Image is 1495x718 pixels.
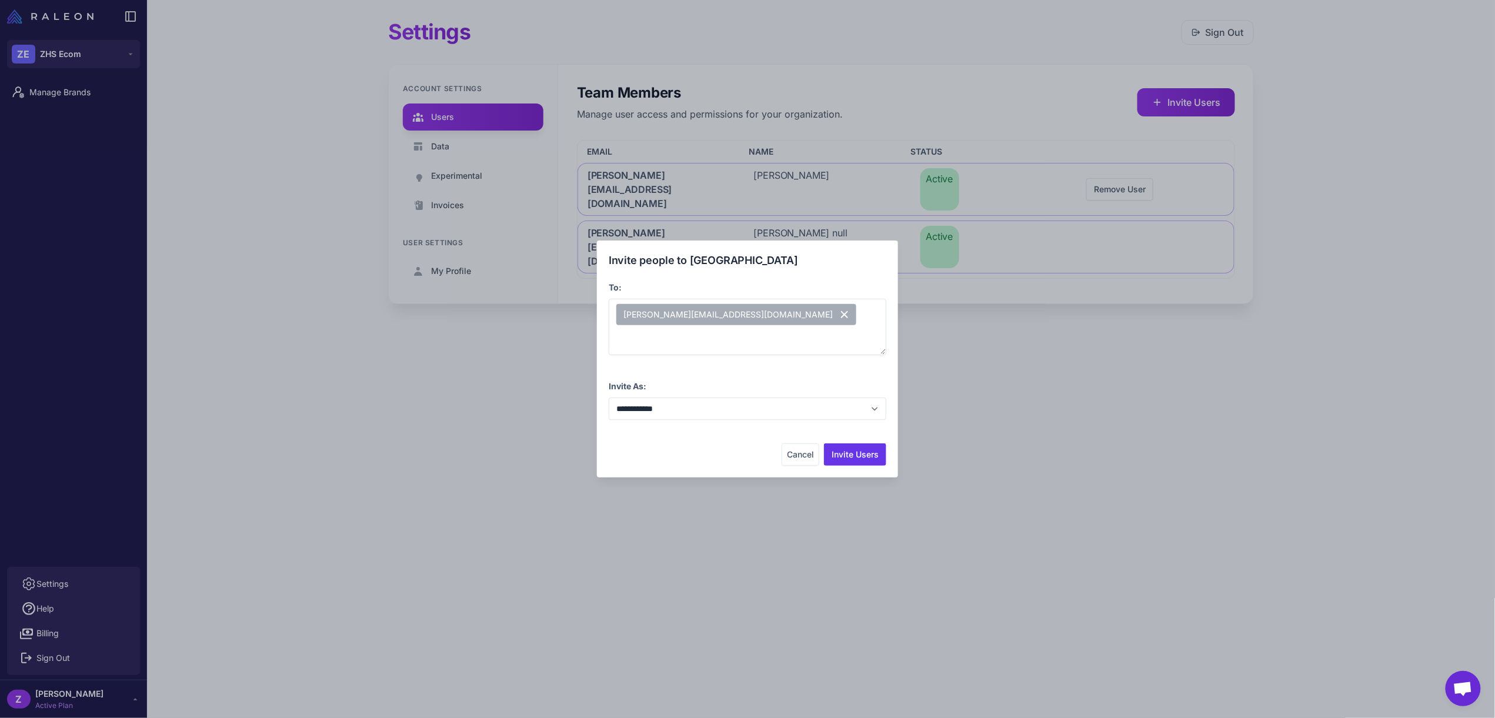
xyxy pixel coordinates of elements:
[1446,671,1481,706] a: Open chat
[824,443,886,466] button: Invite Users
[616,304,856,325] span: [PERSON_NAME][EMAIL_ADDRESS][DOMAIN_NAME]
[782,443,819,466] button: Cancel
[609,381,646,391] label: Invite As:
[609,252,886,268] div: Invite people to [GEOGRAPHIC_DATA]
[609,282,622,292] label: To:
